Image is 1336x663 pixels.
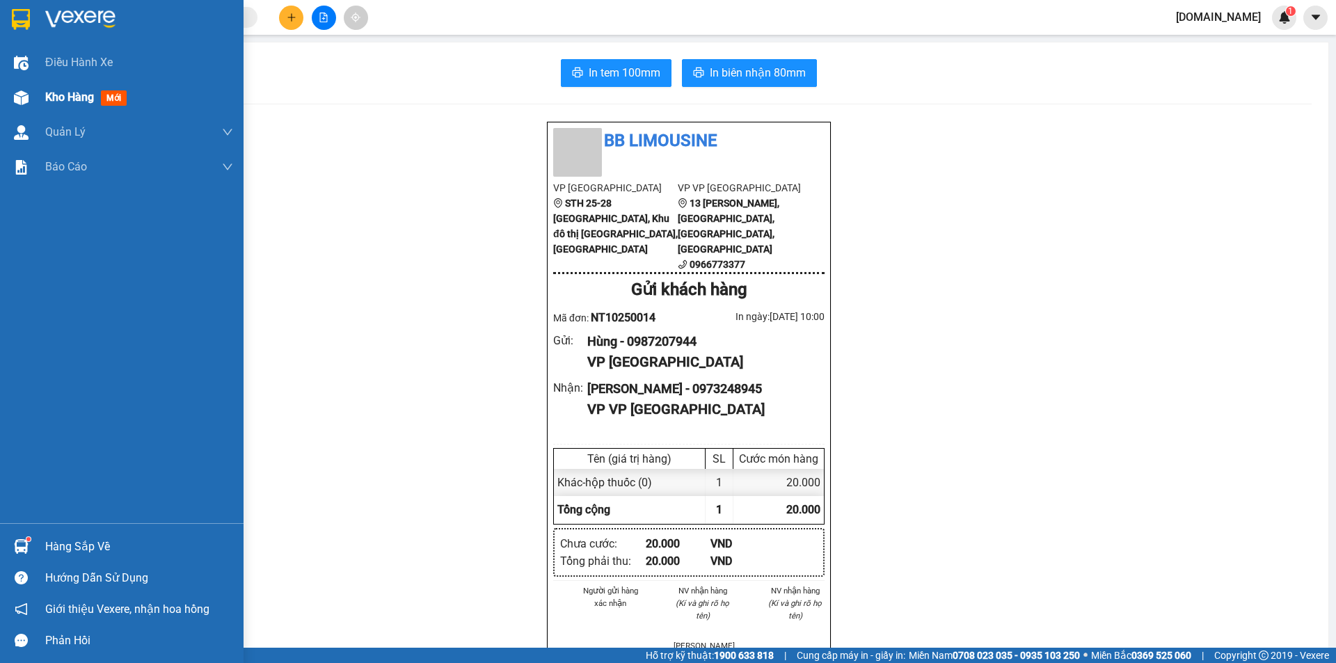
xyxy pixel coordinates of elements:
[560,535,646,552] div: Chưa cước :
[553,180,678,195] li: VP [GEOGRAPHIC_DATA]
[733,469,824,496] div: 20.000
[1259,650,1269,660] span: copyright
[45,123,86,141] span: Quản Lý
[674,639,733,652] li: [PERSON_NAME]
[14,90,29,105] img: warehouse-icon
[560,552,646,570] div: Tổng phải thu :
[14,160,29,175] img: solution-icon
[1288,6,1293,16] span: 1
[7,7,202,33] li: BB Limousine
[646,535,710,552] div: 20.000
[786,503,820,516] span: 20.000
[45,568,233,589] div: Hướng dẫn sử dụng
[710,64,806,81] span: In biên nhận 80mm
[561,59,671,87] button: printerIn tem 100mm
[1310,11,1322,24] span: caret-down
[587,399,813,420] div: VP VP [GEOGRAPHIC_DATA]
[674,584,733,597] li: NV nhận hàng
[45,600,209,618] span: Giới thiệu Vexere, nhận hoa hồng
[646,648,774,663] span: Hỗ trợ kỹ thuật:
[26,537,31,541] sup: 1
[557,503,610,516] span: Tổng cộng
[557,452,701,465] div: Tên (giá trị hàng)
[553,309,689,326] div: Mã đơn:
[784,648,786,663] span: |
[319,13,328,22] span: file-add
[1165,8,1272,26] span: [DOMAIN_NAME]
[572,67,583,80] span: printer
[15,571,28,584] span: question-circle
[682,59,817,87] button: printerIn biên nhận 80mm
[716,503,722,516] span: 1
[45,90,94,104] span: Kho hàng
[591,311,655,324] span: NT10250014
[589,64,660,81] span: In tem 100mm
[45,158,87,175] span: Báo cáo
[312,6,336,30] button: file-add
[14,539,29,554] img: warehouse-icon
[1091,648,1191,663] span: Miền Bắc
[587,351,813,373] div: VP [GEOGRAPHIC_DATA]
[553,379,587,397] div: Nhận :
[14,125,29,140] img: warehouse-icon
[1286,6,1296,16] sup: 1
[953,650,1080,661] strong: 0708 023 035 - 0935 103 250
[12,9,30,30] img: logo-vxr
[678,259,687,269] span: phone
[557,476,652,489] span: Khác - hộp thuốc (0)
[737,452,820,465] div: Cước món hàng
[646,552,710,570] div: 20.000
[693,67,704,80] span: printer
[15,602,28,616] span: notification
[714,650,774,661] strong: 1900 633 818
[587,379,813,399] div: [PERSON_NAME] - 0973248945
[553,332,587,349] div: Gửi :
[45,536,233,557] div: Hàng sắp về
[706,469,733,496] div: 1
[1131,650,1191,661] strong: 0369 525 060
[553,128,825,154] li: BB Limousine
[14,56,29,70] img: warehouse-icon
[1083,653,1088,658] span: ⚪️
[351,13,360,22] span: aim
[690,259,745,270] b: 0966773377
[553,277,825,303] div: Gửi khách hàng
[765,584,825,597] li: NV nhận hàng
[678,198,687,208] span: environment
[689,309,825,324] div: In ngày: [DATE] 10:00
[710,552,775,570] div: VND
[1202,648,1204,663] span: |
[222,127,233,138] span: down
[101,90,127,106] span: mới
[553,198,563,208] span: environment
[344,6,368,30] button: aim
[797,648,905,663] span: Cung cấp máy in - giấy in:
[222,161,233,173] span: down
[15,634,28,647] span: message
[45,630,233,651] div: Phản hồi
[676,598,729,621] i: (Kí và ghi rõ họ tên)
[909,648,1080,663] span: Miền Nam
[768,598,822,621] i: (Kí và ghi rõ họ tên)
[678,180,802,195] li: VP VP [GEOGRAPHIC_DATA]
[279,6,303,30] button: plus
[587,332,813,351] div: Hùng - 0987207944
[1303,6,1328,30] button: caret-down
[678,198,779,255] b: 13 [PERSON_NAME], [GEOGRAPHIC_DATA], [GEOGRAPHIC_DATA], [GEOGRAPHIC_DATA]
[45,54,113,71] span: Điều hành xe
[710,535,775,552] div: VND
[96,59,185,105] li: VP VP [GEOGRAPHIC_DATA]
[287,13,296,22] span: plus
[709,452,729,465] div: SL
[1278,11,1291,24] img: icon-new-feature
[7,59,96,105] li: VP [GEOGRAPHIC_DATA]
[581,584,640,609] li: Người gửi hàng xác nhận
